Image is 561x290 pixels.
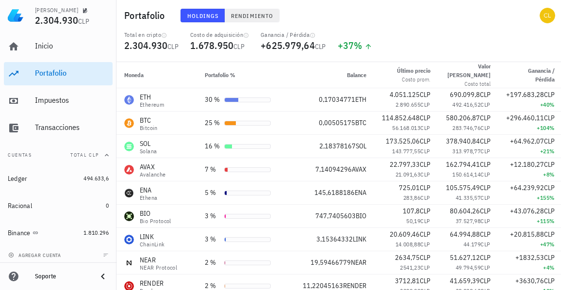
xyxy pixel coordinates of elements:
[544,160,555,169] span: CLP
[355,188,366,197] span: ENA
[355,95,366,104] span: ETH
[4,89,113,113] a: Impuestos
[4,116,113,140] a: Transacciones
[544,90,555,99] span: CLP
[140,172,166,177] div: Avalanche
[140,265,177,271] div: NEAR Protocol
[446,160,480,169] span: 162.794,41
[506,263,555,273] div: +4
[8,202,32,210] div: Racional
[446,137,480,145] span: 378.940,84
[420,113,430,122] span: CLP
[480,171,490,178] span: CLP
[386,137,420,145] span: 173.525,06
[456,264,481,271] span: 49.794,59
[124,71,144,79] span: Moneda
[347,71,366,79] span: Balance
[343,281,366,290] span: RENDER
[279,62,374,88] th: Balance: Sin ordenar. Pulse para ordenar de forma ascendente.
[396,171,421,178] span: 21.091,63
[315,211,356,220] span: 747,7405603
[124,211,134,221] div: BIO-icon
[549,147,554,155] span: %
[390,230,420,239] span: 20.609,46
[140,255,177,265] div: NEAR
[510,230,544,239] span: +20.815,88
[480,264,490,271] span: CLP
[315,165,352,174] span: 7,14094296
[452,147,480,155] span: 313.978,77
[319,142,356,150] span: 2,18378167
[480,137,491,145] span: CLP
[544,137,555,145] span: CLP
[450,230,480,239] span: 64.994,88
[480,160,491,169] span: CLP
[420,183,430,192] span: CLP
[354,39,362,52] span: %
[35,273,89,280] div: Soporte
[450,207,480,215] span: 80.604,26
[4,167,113,190] a: Ledger 494.633,6
[167,42,179,51] span: CLP
[140,242,165,247] div: ChainLink
[8,175,28,183] div: Ledger
[506,123,555,133] div: +104
[140,232,165,242] div: LINK
[480,207,491,215] span: CLP
[452,124,480,131] span: 283.746,76
[315,42,326,51] span: CLP
[480,194,490,201] span: CLP
[6,250,66,260] button: agregar cuenta
[510,207,544,215] span: +43.076,28
[446,62,491,80] div: Valor [PERSON_NAME]
[549,217,554,225] span: %
[316,235,353,243] span: 3,15364332
[205,211,220,221] div: 3 %
[140,195,157,201] div: Ethena
[314,188,355,197] span: 145,6188186
[510,160,544,169] span: +12.180,27
[303,281,343,290] span: 11,22045163
[124,31,179,39] div: Total en cripto
[338,41,372,50] div: +37
[140,218,171,224] div: Bio Protocol
[480,147,490,155] span: CLP
[83,175,109,182] span: 494.633,6
[420,207,430,215] span: CLP
[544,113,555,122] span: CLP
[506,113,544,122] span: +296.460,11
[140,209,171,218] div: BIO
[420,276,430,285] span: CLP
[355,118,366,127] span: BTC
[351,258,366,267] span: NEAR
[35,96,109,105] div: Impuestos
[420,241,430,248] span: CLP
[205,118,220,128] div: 25 %
[452,171,480,178] span: 150.614,14
[140,102,164,108] div: Ethereum
[181,9,225,22] button: Holdings
[8,229,31,237] div: Binance
[480,230,491,239] span: CLP
[140,92,164,102] div: ETH
[420,160,430,169] span: CLP
[124,95,134,105] div: ETH-icon
[4,144,113,167] button: CuentasTotal CLP
[353,235,366,243] span: LINK
[35,123,109,132] div: Transacciones
[480,217,490,225] span: CLP
[456,217,481,225] span: 37.527,98
[124,142,134,151] div: SOL-icon
[549,124,554,131] span: %
[140,125,158,131] div: Bitcoin
[190,39,233,52] span: 1.678.950
[544,253,555,262] span: CLP
[8,8,23,23] img: LedgiFi
[420,253,430,262] span: CLP
[197,62,279,88] th: Portafolio %: Sin ordenar. Pulse para ordenar de forma ascendente.
[544,276,555,285] span: CLP
[319,118,355,127] span: 0,00505175
[187,12,219,19] span: Holdings
[140,185,157,195] div: ENA
[456,194,481,201] span: 41.335,57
